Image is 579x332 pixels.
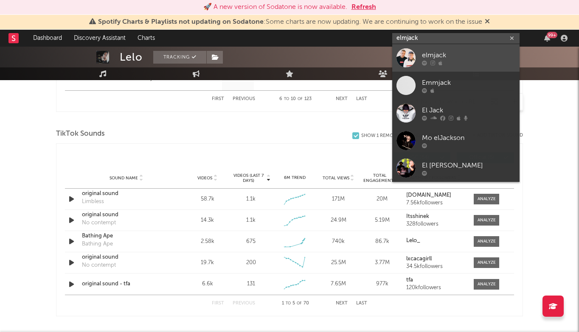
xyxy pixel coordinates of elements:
div: No contempt [82,219,116,227]
div: 1 5 70 [272,299,319,309]
div: elmjack [422,50,515,60]
div: 2.58k [188,237,227,246]
a: Emmjack [392,72,520,99]
strong: Lelo_ [406,238,420,243]
strong: lxcacagirll [406,256,432,262]
a: El Jack [392,99,520,127]
strong: [DOMAIN_NAME] [406,193,451,198]
div: 20M [363,195,402,204]
input: Search for artists [392,33,520,44]
div: Show 1 Removed Sound [361,133,420,139]
a: original sound [82,211,171,219]
button: Refresh [351,2,376,12]
div: 19.7k [188,259,227,267]
span: Total Engagements [363,173,397,183]
a: [DOMAIN_NAME] [406,193,465,198]
a: elmjack [392,44,520,72]
span: Dismiss [485,19,490,25]
strong: tfa [406,277,413,283]
div: El Jack [422,105,515,115]
div: 3.77M [363,259,402,267]
div: 328 followers [406,221,465,227]
span: of [297,301,302,305]
div: 1.1k [246,195,256,204]
div: 🚀 A new version of Sodatone is now available. [203,2,347,12]
span: Sound Name [110,176,138,181]
div: 14.3k [188,216,227,225]
span: Videos [197,176,212,181]
button: 99+ [544,35,550,42]
div: 25.5M [319,259,358,267]
div: 6.6k [188,280,227,288]
div: 86.7k [363,237,402,246]
div: 1.1k [246,216,256,225]
div: Emmjack [422,78,515,88]
div: 171M [319,195,358,204]
a: Bathing Ape [82,232,171,240]
div: Limbless [82,198,104,206]
button: First [212,301,224,306]
button: Tracking [153,51,206,64]
a: original sound [82,253,171,262]
div: 58.7k [188,195,227,204]
span: Total Views [323,176,349,181]
span: TikTok Sounds [56,129,105,139]
a: original sound - tfa [82,280,171,288]
a: original sound [82,190,171,198]
div: 675 [246,237,256,246]
div: 131 [247,280,255,288]
div: 7.56k followers [406,200,465,206]
a: Itsshinek [406,214,465,220]
span: Spotify Charts & Playlists not updating on Sodatone [98,19,264,25]
a: El [PERSON_NAME] [392,154,520,182]
a: Dashboard [27,30,68,47]
div: 99 + [547,32,557,38]
div: 740k [319,237,358,246]
div: Bathing Ape [82,240,113,248]
div: Mo elJackson [422,133,515,143]
a: Mo elJackson [392,127,520,154]
div: 5.19M [363,216,402,225]
strong: Itsshinek [406,214,429,219]
div: 24.9M [319,216,358,225]
button: Last [356,301,367,306]
div: 34.5k followers [406,264,465,270]
div: Lelo [120,51,143,64]
a: lxcacagirll [406,256,465,262]
div: No contempt [82,261,116,270]
button: Previous [233,301,255,306]
div: El [PERSON_NAME] [422,160,515,170]
span: Videos (last 7 days) [231,173,266,183]
div: 977k [363,280,402,288]
div: 120k followers [406,285,465,291]
button: Next [336,301,348,306]
a: Discovery Assistant [68,30,132,47]
a: Charts [132,30,161,47]
a: Lelo_ [406,238,465,244]
div: 7.65M [319,280,358,288]
div: 200 [246,259,256,267]
span: : Some charts are now updating. We are continuing to work on the issue [98,19,482,25]
a: tfa [406,277,465,283]
span: to [286,301,291,305]
div: 6M Trend [275,175,315,181]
